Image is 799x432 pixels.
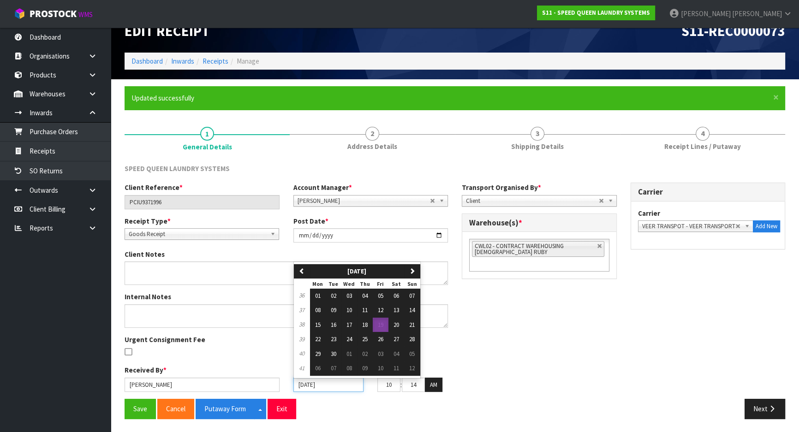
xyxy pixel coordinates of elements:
span: 18 [362,321,368,329]
span: Shipping Details [511,142,564,151]
a: Receipts [203,57,228,65]
label: Client Reference [125,183,183,192]
small: Friday [377,280,384,287]
button: 08 [341,361,357,376]
span: Edit Receipt [125,22,210,40]
label: Urgent Consignment Fee [125,335,205,344]
button: 13 [388,303,404,318]
span: 01 [315,292,321,300]
button: 04 [388,347,404,361]
span: 15 [315,321,321,329]
a: S11 - SPEED QUEEN LAUNDRY SYSTEMS [537,6,655,20]
span: General Details [125,157,785,426]
button: 04 [357,289,373,303]
button: 19 [373,318,388,332]
a: Dashboard [131,57,163,65]
small: Sunday [407,280,417,287]
button: Cancel [157,399,194,419]
button: 14 [404,303,420,318]
span: 03 [378,350,383,358]
button: 06 [388,289,404,303]
input: HH [377,378,400,392]
span: 2 [365,127,379,141]
button: 24 [341,332,357,347]
span: 21 [409,321,415,329]
strong: S11 - SPEED QUEEN LAUNDRY SYSTEMS [542,9,650,17]
span: 1 [200,127,214,141]
em: 38 [299,320,304,328]
strong: [DATE] [347,267,366,275]
span: General Details [183,142,232,152]
span: 25 [362,335,368,343]
button: 03 [341,289,357,303]
label: Received By [125,365,167,375]
button: 22 [310,332,326,347]
span: 06 [394,292,399,300]
button: 15 [310,318,326,332]
button: 29 [310,347,326,361]
button: 02 [357,347,373,361]
button: 08 [310,303,326,318]
button: 12 [373,303,388,318]
span: 04 [394,350,399,358]
span: 13 [394,306,399,314]
span: [PERSON_NAME] [681,9,731,18]
button: 02 [326,289,341,303]
span: 23 [331,335,336,343]
span: 05 [378,292,383,300]
span: S11-REC0000073 [681,22,785,40]
label: Client Notes [125,249,165,259]
span: 17 [346,321,352,329]
span: 19 [378,321,383,329]
button: 18 [357,318,373,332]
span: 16 [331,321,336,329]
span: ProStock [30,8,77,20]
span: 12 [378,306,383,314]
span: Updated successfully [131,94,194,102]
button: 16 [326,318,341,332]
button: 11 [357,303,373,318]
button: 05 [373,289,388,303]
span: 01 [346,350,352,358]
span: 11 [394,364,399,372]
button: 12 [404,361,420,376]
span: 10 [378,364,383,372]
span: 22 [315,335,321,343]
label: Internal Notes [125,292,171,302]
span: 4 [696,127,710,141]
label: Account Manager [293,183,352,192]
span: 20 [394,321,399,329]
span: 26 [378,335,383,343]
label: Receipt Type [125,216,171,226]
small: Thursday [360,280,370,287]
button: 01 [310,289,326,303]
span: SPEED QUEEN LAUNDRY SYSTEMS [125,164,230,173]
em: 40 [299,349,304,357]
img: cube-alt.png [14,8,25,19]
button: 28 [404,332,420,347]
button: 20 [388,318,404,332]
label: Post Date [293,216,328,226]
input: Date/Time received [293,378,364,392]
button: Exit [268,399,296,419]
button: 09 [326,303,341,318]
span: 02 [331,292,336,300]
label: Carrier [638,208,660,218]
small: WMS [78,10,93,19]
span: Goods Receipt [129,229,267,240]
span: 24 [346,335,352,343]
span: 09 [362,364,368,372]
small: Monday [312,280,323,287]
small: Wednesday [343,280,355,287]
input: MM [402,378,425,392]
button: 26 [373,332,388,347]
button: 23 [326,332,341,347]
button: 06 [310,361,326,376]
span: 07 [409,292,415,300]
button: AM [425,378,442,392]
small: Saturday [392,280,401,287]
span: 04 [362,292,368,300]
button: 03 [373,347,388,361]
button: 25 [357,332,373,347]
span: 07 [331,364,336,372]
